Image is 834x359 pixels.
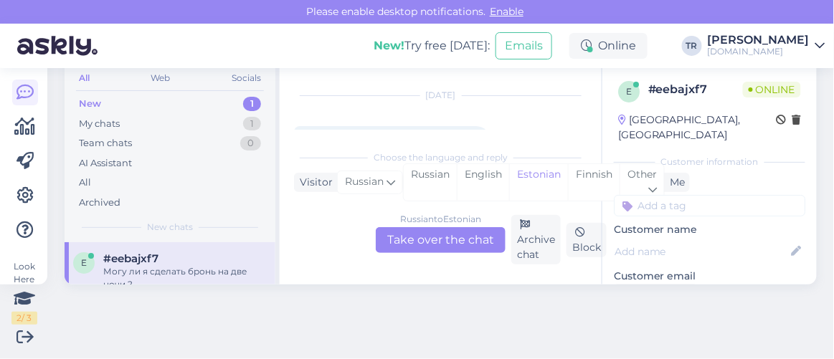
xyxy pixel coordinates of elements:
[374,37,490,54] div: Try free [DATE]:
[79,196,120,210] div: Archived
[294,89,587,102] div: [DATE]
[11,312,37,325] div: 2 / 3
[743,82,801,97] span: Online
[708,34,810,46] div: [PERSON_NAME]
[79,117,120,131] div: My chats
[376,227,506,253] div: Take over the chat
[79,156,132,171] div: AI Assistant
[345,174,384,190] span: Russian
[511,215,561,264] div: Archive chat
[567,223,607,257] div: Block
[485,5,528,18] span: Enable
[294,175,333,190] div: Visitor
[243,117,261,131] div: 1
[79,136,132,150] div: Team chats
[400,213,481,226] div: Russian to Estonian
[614,222,805,237] p: Customer name
[229,69,264,87] div: Socials
[509,164,568,201] div: Estonian
[708,34,825,57] a: [PERSON_NAME][DOMAIN_NAME]
[147,221,193,234] span: New chats
[614,177,805,192] p: Customer tags
[81,257,87,268] span: e
[626,86,632,97] span: e
[615,244,789,259] input: Add name
[682,36,702,56] div: TR
[568,164,620,201] div: Finnish
[79,97,101,111] div: New
[240,136,261,150] div: 0
[79,176,91,190] div: All
[103,265,267,291] div: Могу ли я сделать бронь на две ночи ?
[457,164,509,201] div: English
[148,69,174,87] div: Web
[496,32,552,59] button: Emails
[11,260,37,325] div: Look Here
[648,81,743,98] div: # eebajxf7
[708,46,810,57] div: [DOMAIN_NAME]
[614,269,805,284] p: Customer email
[627,168,657,181] span: Other
[103,252,158,265] span: #eebajxf7
[76,69,93,87] div: All
[374,39,404,52] b: New!
[294,151,587,164] div: Choose the language and reply
[665,175,686,190] div: Me
[618,113,777,143] div: [GEOGRAPHIC_DATA], [GEOGRAPHIC_DATA]
[614,195,805,216] input: Add a tag
[404,164,457,201] div: Russian
[614,284,697,303] div: Request email
[569,33,648,59] div: Online
[614,155,805,168] div: Customer information
[243,97,261,111] div: 1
